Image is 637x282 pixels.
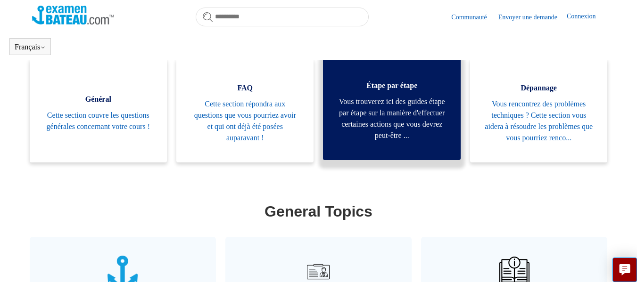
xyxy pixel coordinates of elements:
span: Étape par étape [337,80,446,91]
h1: General Topics [32,200,605,223]
span: Cette section répondra aux questions que vous pourriez avoir et qui ont déjà été posées auparavant ! [190,98,299,144]
a: Connexion [567,11,605,23]
span: Général [44,94,153,105]
a: Étape par étape Vous trouverez ici des guides étape par étape sur la manière d'effectuer certaine... [323,56,460,160]
a: Communauté [451,12,496,22]
span: Vous trouverez ici des guides étape par étape sur la manière d'effectuer certaines actions que vo... [337,96,446,141]
input: Rechercher [196,8,369,26]
span: Dépannage [484,82,593,94]
a: Dépannage Vous rencontrez des problèmes techniques ? Cette section vous aidera à résoudre les pro... [470,59,607,162]
img: Page d’accueil du Centre d’aide Examen Bateau [32,6,114,24]
span: Vous rencontrez des problèmes techniques ? Cette section vous aidera à résoudre les problèmes que... [484,98,593,144]
a: Général Cette section couvre les questions générales concernant votre cours ! [30,59,167,162]
span: Cette section couvre les questions générales concernant votre cours ! [44,110,153,132]
a: Envoyer une demande [498,12,567,22]
button: Français [15,43,46,51]
span: FAQ [190,82,299,94]
button: Live chat [612,258,637,282]
a: FAQ Cette section répondra aux questions que vous pourriez avoir et qui ont déjà été posées aupar... [176,59,314,162]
